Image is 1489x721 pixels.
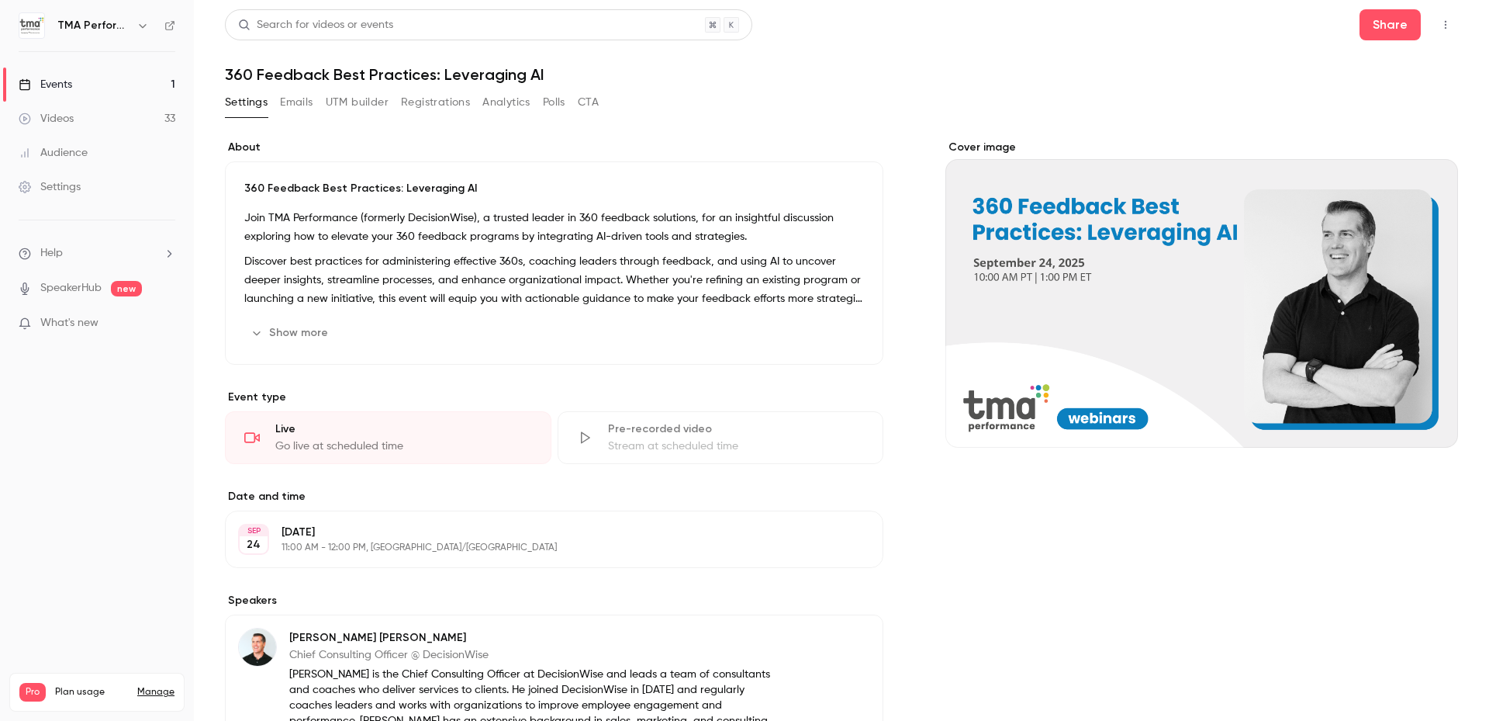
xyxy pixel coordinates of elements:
label: Cover image [945,140,1458,155]
p: Join TMA Performance (formerly DecisionWise), a trusted leader in 360 feedback solutions, for an ... [244,209,864,246]
button: Emails [280,90,313,115]
h6: TMA Performance (formerly DecisionWise) [57,18,130,33]
img: Charles Rogel [239,629,276,666]
h1: 360 Feedback Best Practices: Leveraging AI [225,65,1458,84]
div: Settings [19,179,81,195]
p: [DATE] [282,525,801,540]
label: Speakers [225,593,883,608]
p: 11:00 AM - 12:00 PM, [GEOGRAPHIC_DATA]/[GEOGRAPHIC_DATA] [282,542,801,554]
div: LiveGo live at scheduled time [225,411,551,464]
button: Analytics [482,90,530,115]
p: 24 [247,537,261,553]
button: Registrations [401,90,470,115]
p: Chief Consulting Officer @ DecisionWise [289,647,783,663]
label: About [225,140,883,155]
span: Pro [19,683,46,702]
a: SpeakerHub [40,280,102,296]
p: 360 Feedback Best Practices: Leveraging AI [244,181,864,196]
a: Manage [137,686,174,698]
button: Polls [543,90,565,115]
p: Discover best practices for administering effective 360s, coaching leaders through feedback, and ... [244,252,864,308]
button: CTA [578,90,599,115]
li: help-dropdown-opener [19,245,175,262]
div: SEP [240,525,268,536]
span: What's new [40,315,98,331]
div: Audience [19,145,88,161]
p: Event type [225,390,883,405]
div: Pre-recorded videoStream at scheduled time [558,411,884,464]
label: Date and time [225,489,883,504]
div: Go live at scheduled time [275,438,532,454]
span: Help [40,245,63,262]
img: TMA Performance (formerly DecisionWise) [19,13,44,38]
div: Search for videos or events [238,17,393,33]
div: Live [275,421,532,437]
div: Videos [19,111,74,127]
button: Settings [225,90,268,115]
button: UTM builder [326,90,389,115]
button: Share [1359,9,1421,40]
button: Show more [244,321,337,345]
section: Cover image [945,140,1458,448]
div: Events [19,77,72,92]
p: [PERSON_NAME] [PERSON_NAME] [289,630,783,646]
span: new [111,281,142,296]
div: Pre-recorded video [608,421,865,437]
div: Stream at scheduled time [608,438,865,454]
span: Plan usage [55,686,128,698]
